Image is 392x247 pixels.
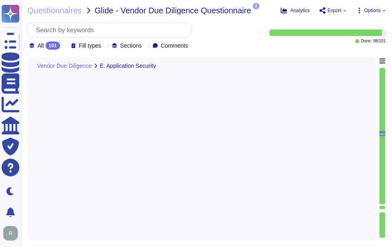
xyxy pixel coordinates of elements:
[37,63,92,69] span: Vendor Due Diligence
[253,3,259,9] span: 3
[120,43,142,48] span: Sections
[27,6,82,15] span: Questionnaires
[281,7,310,14] button: Analytics
[361,39,372,43] span: Done:
[46,42,60,50] div: 101
[38,43,44,48] span: All
[327,8,342,13] span: Export
[161,43,188,48] span: Comments
[95,6,251,15] span: Glide - Vendor Due Diligence Questionnaire
[32,23,191,37] input: Search by keywords
[100,63,156,69] span: E. Application Security
[79,43,101,48] span: Fill types
[373,39,386,43] span: 98 / 101
[364,8,381,13] span: Options
[3,226,18,241] img: user
[2,224,23,242] button: user
[290,8,310,13] span: Analytics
